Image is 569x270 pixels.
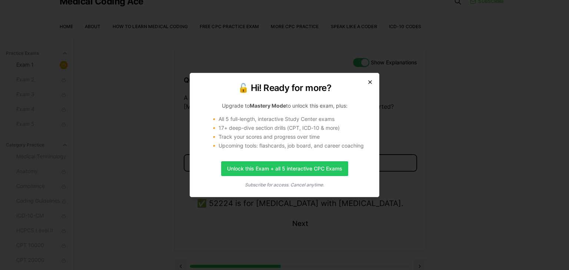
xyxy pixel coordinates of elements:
a: Unlock this Exam + all 5 interactive CPC Exams [221,161,348,176]
li: 🔸 Upcoming tools: flashcards, job board, and career coaching [211,142,370,149]
i: Subscribe for access. Cancel anytime. [245,182,324,188]
li: 🔸 Track your scores and progress over time [211,133,370,141]
li: 🔸 All 5 full-length, interactive Study Center exams [211,115,370,123]
p: Upgrade to to unlock this exam, plus: [199,102,370,109]
strong: Mastery Mode [250,102,286,109]
li: 🔸 17+ deep-dive section drills (CPT, ICD-10 & more) [211,124,370,132]
h2: 🔓 Hi! Ready for more? [199,82,370,94]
